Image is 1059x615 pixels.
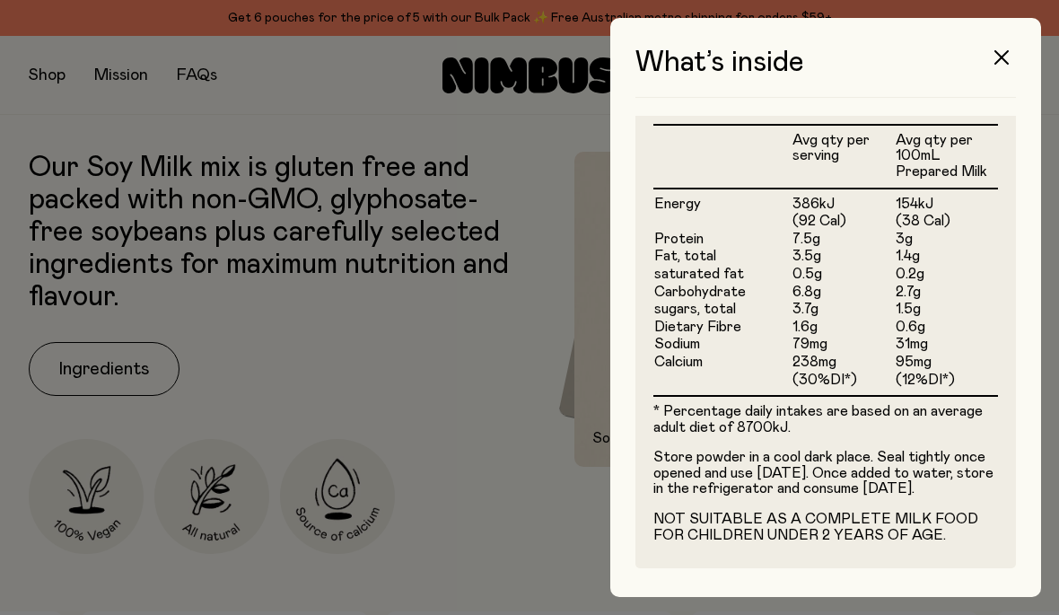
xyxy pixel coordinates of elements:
span: saturated fat [654,267,744,281]
td: (92 Cal) [792,213,895,231]
td: 386kJ [792,189,895,214]
td: 0.5g [792,266,895,284]
td: 0.2g [895,266,998,284]
td: 3.5g [792,248,895,266]
td: 1.4g [895,248,998,266]
td: 79mg [792,336,895,354]
td: 3g [895,231,998,249]
p: Store powder in a cool dark place. Seal tightly once opened and use [DATE]. Once added to water, ... [653,450,998,497]
span: Protein [654,232,704,246]
span: Fat, total [654,249,716,263]
td: 6.8g [792,284,895,302]
td: 1.6g [792,319,895,337]
span: Energy [654,197,701,211]
td: 238mg [792,354,895,372]
td: (38 Cal) [895,213,998,231]
p: NOT SUITABLE AS A COMPLETE MILK FOOD FOR CHILDREN UNDER 2 YEARS OF AGE. [653,512,998,543]
td: 1.5g [895,301,998,319]
th: Avg qty per serving [792,125,895,189]
td: 154kJ [895,189,998,214]
td: (30%DI*) [792,372,895,396]
td: 0.6g [895,319,998,337]
td: 3.7g [792,301,895,319]
span: Calcium [654,355,703,369]
span: Carbohydrate [654,285,746,299]
span: Sodium [654,337,700,351]
td: 31mg [895,336,998,354]
td: (12%DI*) [895,372,998,396]
span: sugars, total [654,302,736,316]
td: 95mg [895,354,998,372]
th: Avg qty per 100mL Prepared Milk [895,125,998,189]
p: * Percentage daily intakes are based on an average adult diet of 8700kJ. [653,404,998,435]
span: Dietary Fibre [654,320,741,334]
td: 7.5g [792,231,895,249]
h3: What’s inside [635,47,1016,98]
td: 2.7g [895,284,998,302]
